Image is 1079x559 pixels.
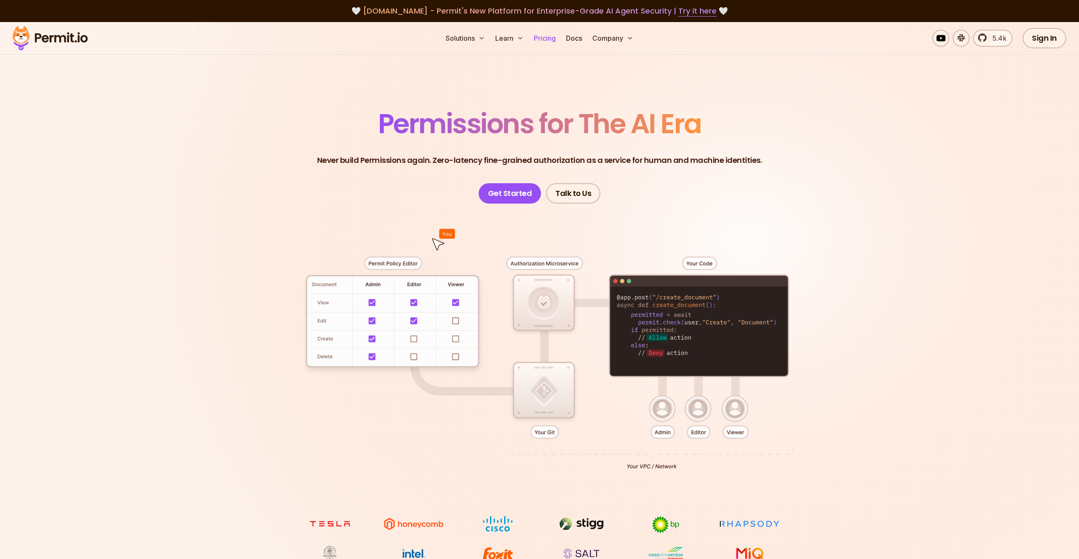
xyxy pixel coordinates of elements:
[382,516,446,532] img: Honeycomb
[492,30,527,47] button: Learn
[718,516,781,532] img: Rhapsody Health
[378,105,701,143] span: Permissions for The AI Era
[634,516,697,534] img: bp
[20,5,1059,17] div: 🤍 🤍
[317,154,762,166] p: Never build Permissions again. Zero-latency fine-grained authorization as a service for human and...
[1023,28,1066,48] a: Sign In
[563,30,586,47] a: Docs
[298,516,362,532] img: tesla
[973,30,1012,47] a: 5.4k
[530,30,559,47] a: Pricing
[546,183,600,204] a: Talk to Us
[589,30,637,47] button: Company
[442,30,488,47] button: Solutions
[466,516,530,532] img: Cisco
[363,6,717,16] span: [DOMAIN_NAME] - Permit's New Platform for Enterprise-Grade AI Agent Security |
[479,183,541,204] a: Get Started
[8,24,92,53] img: Permit logo
[987,33,1007,43] span: 5.4k
[550,516,613,532] img: Stigg
[678,6,717,17] a: Try it here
